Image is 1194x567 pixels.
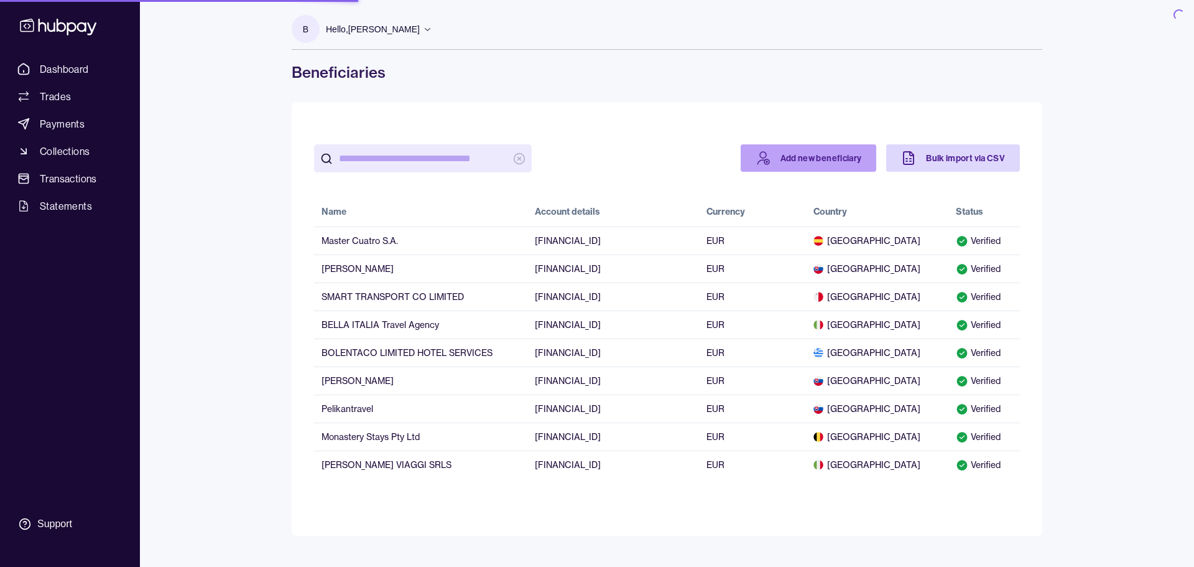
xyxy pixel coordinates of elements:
[706,205,745,218] div: Currency
[339,144,507,172] input: search
[956,205,983,218] div: Status
[699,339,806,367] td: EUR
[292,62,1042,82] h1: Beneficiaries
[314,339,527,367] td: BOLENTACO LIMITED HOTEL SERVICES
[527,423,698,451] td: [FINANCIAL_ID]
[12,140,127,162] a: Collections
[813,319,942,331] span: [GEOGRAPHIC_DATA]
[314,451,527,479] td: [PERSON_NAME] VIAGGI SRLS
[813,263,942,275] span: [GEOGRAPHIC_DATA]
[813,205,847,218] div: Country
[12,195,127,217] a: Statements
[535,205,600,218] div: Account details
[741,144,877,172] a: Add new beneficiary
[956,459,1012,471] div: Verified
[12,511,127,537] a: Support
[699,311,806,339] td: EUR
[527,255,698,283] td: [FINANCIAL_ID]
[956,235,1012,247] div: Verified
[12,113,127,135] a: Payments
[813,347,942,359] span: [GEOGRAPHIC_DATA]
[326,22,420,36] p: Hello, [PERSON_NAME]
[527,451,698,479] td: [FINANCIAL_ID]
[40,199,92,213] span: Statements
[813,291,942,303] span: [GEOGRAPHIC_DATA]
[40,62,89,77] span: Dashboard
[699,395,806,423] td: EUR
[699,451,806,479] td: EUR
[40,116,85,131] span: Payments
[527,339,698,367] td: [FINANCIAL_ID]
[813,235,942,247] span: [GEOGRAPHIC_DATA]
[314,367,527,395] td: [PERSON_NAME]
[699,283,806,311] td: EUR
[314,255,527,283] td: [PERSON_NAME]
[12,58,127,80] a: Dashboard
[37,517,72,531] div: Support
[314,283,527,311] td: SMART TRANSPORT CO LIMITED
[886,144,1020,172] a: Bulk import via CSV
[12,85,127,108] a: Trades
[314,227,527,255] td: Master Cuatro S.A.
[813,375,942,387] span: [GEOGRAPHIC_DATA]
[314,423,527,451] td: Monastery Stays Pty Ltd
[956,375,1012,387] div: Verified
[956,347,1012,359] div: Verified
[813,431,942,443] span: [GEOGRAPHIC_DATA]
[527,395,698,423] td: [FINANCIAL_ID]
[527,283,698,311] td: [FINANCIAL_ID]
[813,459,942,471] span: [GEOGRAPHIC_DATA]
[40,89,71,104] span: Trades
[813,403,942,415] span: [GEOGRAPHIC_DATA]
[699,367,806,395] td: EUR
[527,227,698,255] td: [FINANCIAL_ID]
[956,403,1012,415] div: Verified
[956,319,1012,331] div: Verified
[40,144,90,159] span: Collections
[956,263,1012,275] div: Verified
[40,171,97,186] span: Transactions
[322,205,346,218] div: Name
[12,167,127,190] a: Transactions
[699,255,806,283] td: EUR
[527,311,698,339] td: [FINANCIAL_ID]
[527,367,698,395] td: [FINANCIAL_ID]
[956,431,1012,443] div: Verified
[314,395,527,423] td: Pelikantravel
[303,22,308,36] p: B
[314,311,527,339] td: BELLA ITALIA Travel Agency
[699,423,806,451] td: EUR
[699,227,806,255] td: EUR
[956,291,1012,303] div: Verified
